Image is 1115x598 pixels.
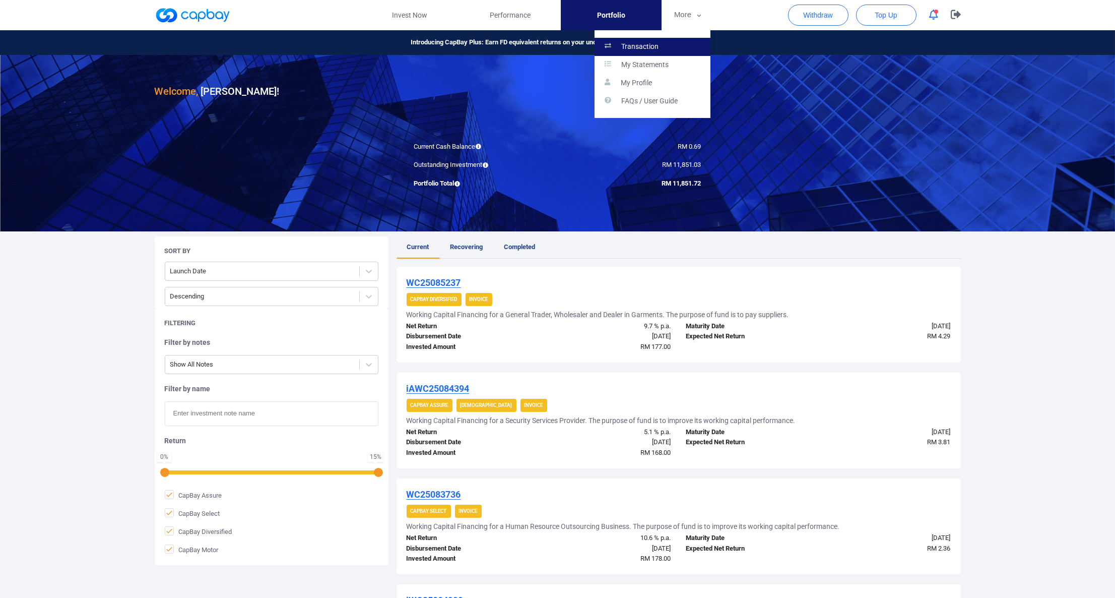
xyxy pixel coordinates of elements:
[595,56,710,74] a: My Statements
[621,42,659,51] p: Transaction
[621,79,652,88] p: My Profile
[621,61,669,70] p: My Statements
[595,92,710,110] a: FAQs / User Guide
[595,38,710,56] a: Transaction
[621,97,678,106] p: FAQs / User Guide
[595,74,710,92] a: My Profile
